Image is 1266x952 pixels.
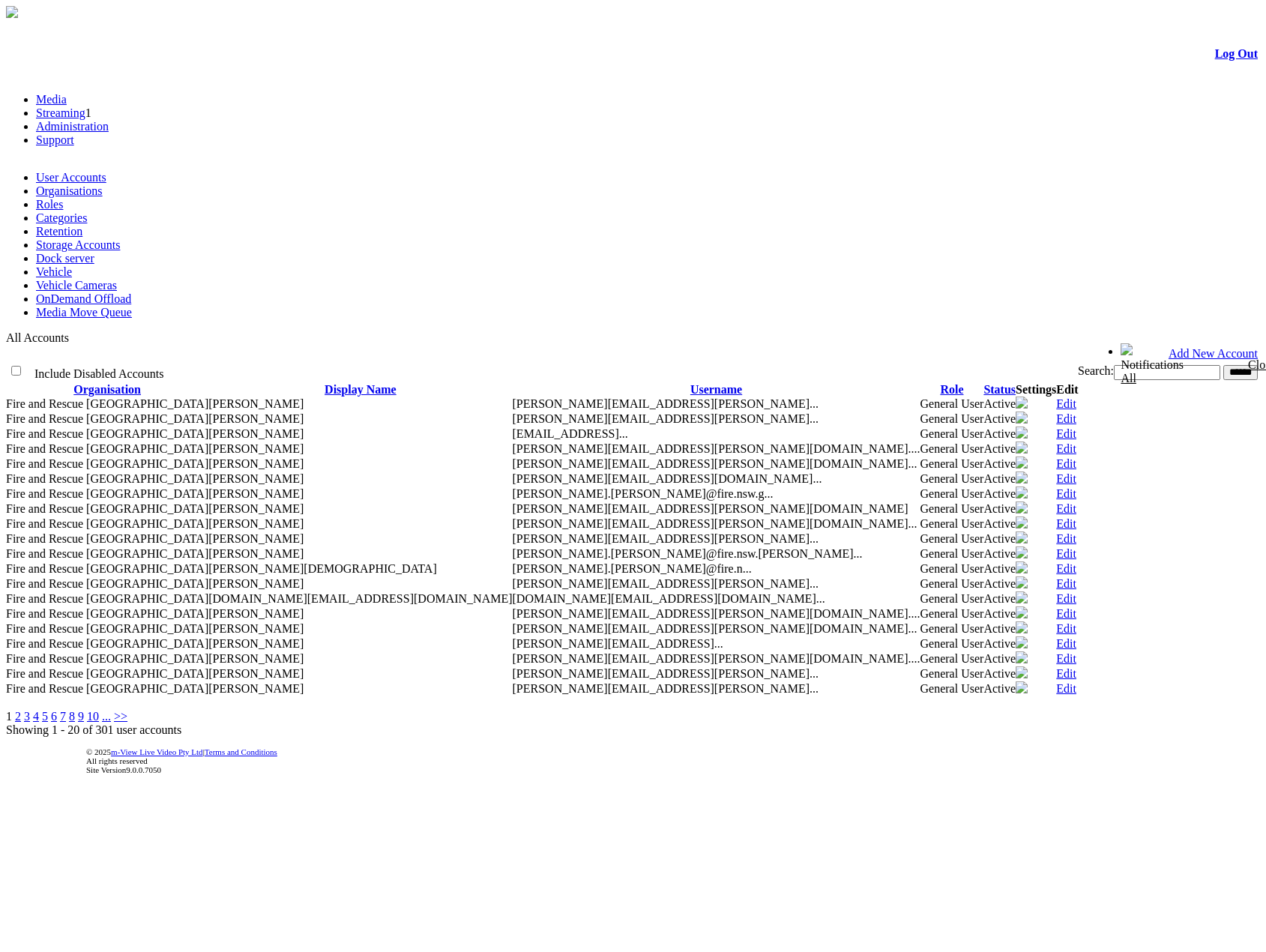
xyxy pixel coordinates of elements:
[6,652,208,665] span: Fire and Rescue [GEOGRAPHIC_DATA]
[1016,397,1028,409] img: camera24.png
[589,364,1258,380] div: Search:
[6,397,208,410] span: Fire and Rescue [GEOGRAPHIC_DATA]
[1016,681,1028,693] img: camera24.png
[6,442,208,455] span: Fire and Rescue [GEOGRAPHIC_DATA]
[513,487,774,500] span: Rodger.Penrose@fire.nsw.gov.au
[513,682,819,695] span: Dean.Campbell@fire.nsw.gov.au
[16,739,76,783] img: DigiCert Secured Site Seal
[983,516,1016,531] td: Active
[36,265,72,278] a: Vehicle
[1056,532,1076,545] a: Edit
[36,171,106,184] a: User Accounts
[983,442,1016,457] td: Active
[920,576,984,591] td: General User
[920,531,984,546] td: General User
[1016,546,1028,558] img: camera24.png
[6,532,208,545] span: Fire and Rescue [GEOGRAPHIC_DATA]
[1056,412,1076,425] a: Edit
[1056,592,1076,605] a: Edit
[36,279,117,292] a: Vehicle Cameras
[1056,442,1076,455] a: Edit
[513,547,863,560] span: Gregory.Wright@fire.nsw.gov.au
[513,667,819,680] span: Adam.Dewberry@fire.nsw.gov.au
[983,621,1016,636] td: Active
[983,561,1016,576] td: Active
[690,383,742,396] a: Username
[513,442,920,455] span: Ross.Clague@fire.nsw.gov.au
[42,710,48,723] a: 5
[208,472,304,485] span: Contact Method: SMS and Email
[1056,622,1076,635] a: Edit
[920,472,984,486] td: General User
[983,636,1016,651] td: Active
[36,198,63,211] a: Roles
[208,607,304,620] span: Contact Method: SMS and Email
[513,457,917,470] span: Richard.Gibb@fire.nsw.gov.au
[1016,591,1028,603] img: camera24.png
[1016,516,1028,528] img: camera24.png
[983,531,1016,546] td: Active
[920,636,984,651] td: General User
[1016,531,1028,543] img: camera24.png
[1056,487,1076,500] a: Edit
[920,621,984,636] td: General User
[205,747,277,756] a: Terms and Conditions
[983,591,1016,606] td: Active
[208,562,437,575] span: Contact Method: SMS and Email
[1016,606,1028,618] img: camera24.png
[73,383,141,396] a: Organisation
[1056,457,1076,470] a: Edit
[1016,666,1028,678] img: camera24.png
[1016,412,1028,424] img: camera24.png
[51,710,57,723] a: 6
[513,472,822,485] span: Kyle.Macorig@fire.nsw.gov.au
[111,747,203,756] a: m-View Live Video Pty Ltd
[983,412,1016,427] td: Active
[208,652,304,665] span: Contact Method: SMS and Email
[69,710,75,723] a: 8
[36,93,67,106] a: Media
[920,546,984,561] td: General User
[983,501,1016,516] td: Active
[1016,457,1028,469] img: camera24.png
[920,442,984,457] td: General User
[6,637,208,650] span: Fire and Rescue [GEOGRAPHIC_DATA]
[513,532,819,545] span: Andrew.Gibson@fire.nsw.gov.au
[513,577,819,590] span: Bryce.Gilmore@fire.nsw.gov.au
[208,412,304,425] span: Contact Method: SMS and Email
[6,472,208,485] span: Fire and Rescue [GEOGRAPHIC_DATA]
[1056,652,1076,665] a: Edit
[36,306,132,319] a: Media Move Queue
[513,397,819,410] span: Jerry.Zylberberg@fire.nsw.gov.au
[36,292,131,305] a: OnDemand Offload
[36,133,74,146] a: Support
[1016,561,1028,573] img: camera24.png
[1016,636,1028,648] img: camera24.png
[920,501,984,516] td: General User
[920,457,984,472] td: General User
[208,667,304,680] span: Contact Method: SMS and Email
[983,397,1016,412] td: Active
[36,252,94,265] a: Dock server
[513,427,628,440] span: Onur.Ayyildiz@fire.nsw.gov.au
[1016,621,1028,633] img: camera24.png
[920,516,984,531] td: General User
[1121,358,1229,385] div: Notifications
[6,607,208,620] span: Fire and Rescue [GEOGRAPHIC_DATA]
[983,427,1016,442] td: Active
[1056,667,1076,680] a: Edit
[102,710,111,723] a: ...
[86,765,1258,774] div: Site Version
[920,591,984,606] td: General User
[513,637,723,650] span: Andrew.Dunkin@fire.nsw.gov.au
[513,592,825,605] span: Jessica.Ford@fire.nsw.gov.au
[920,412,984,427] td: General User
[513,517,917,530] span: Emma.Griffen@fire.nsw.gov.au
[513,562,752,575] span: Terrance.Christian@fire.nsw.gov.au
[1016,501,1028,513] img: camera24.png
[1016,427,1028,439] img: camera24.png
[36,120,109,133] a: Administration
[983,681,1016,696] td: Active
[36,238,120,251] a: Storage Accounts
[6,502,208,515] span: Fire and Rescue [GEOGRAPHIC_DATA]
